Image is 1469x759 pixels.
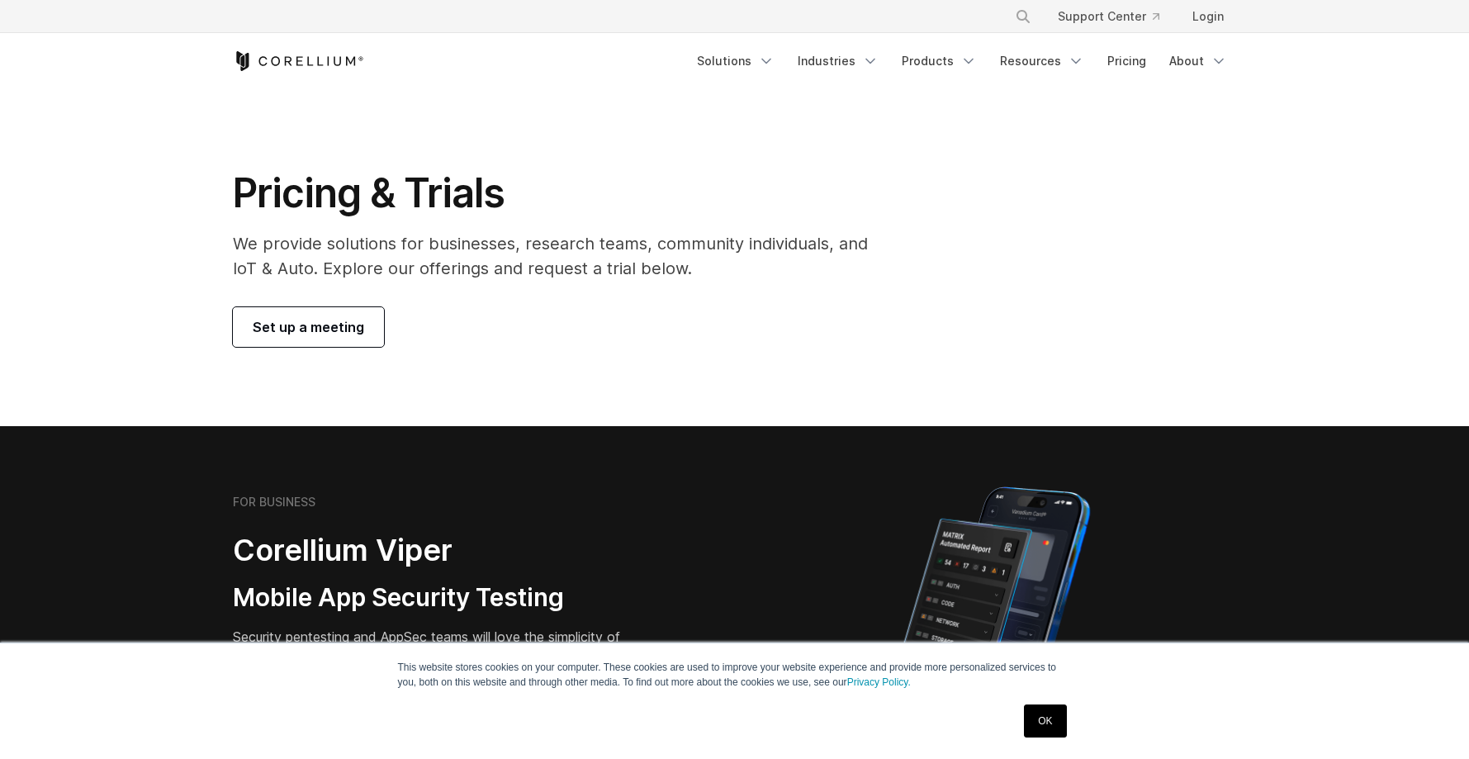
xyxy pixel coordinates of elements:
a: Support Center [1045,2,1173,31]
a: Resources [990,46,1094,76]
a: About [1159,46,1237,76]
p: Security pentesting and AppSec teams will love the simplicity of automated report generation comb... [233,627,656,686]
span: Set up a meeting [253,317,364,337]
a: Industries [788,46,889,76]
h3: Mobile App Security Testing [233,582,656,614]
a: OK [1024,704,1066,738]
p: This website stores cookies on your computer. These cookies are used to improve your website expe... [398,660,1072,690]
h2: Corellium Viper [233,532,656,569]
h6: FOR BUSINESS [233,495,315,510]
div: Navigation Menu [687,46,1237,76]
a: Products [892,46,987,76]
a: Login [1179,2,1237,31]
a: Corellium Home [233,51,364,71]
h1: Pricing & Trials [233,168,891,218]
a: Pricing [1097,46,1156,76]
button: Search [1008,2,1038,31]
div: Navigation Menu [995,2,1237,31]
a: Solutions [687,46,784,76]
a: Set up a meeting [233,307,384,347]
a: Privacy Policy. [847,676,911,688]
p: We provide solutions for businesses, research teams, community individuals, and IoT & Auto. Explo... [233,231,891,281]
